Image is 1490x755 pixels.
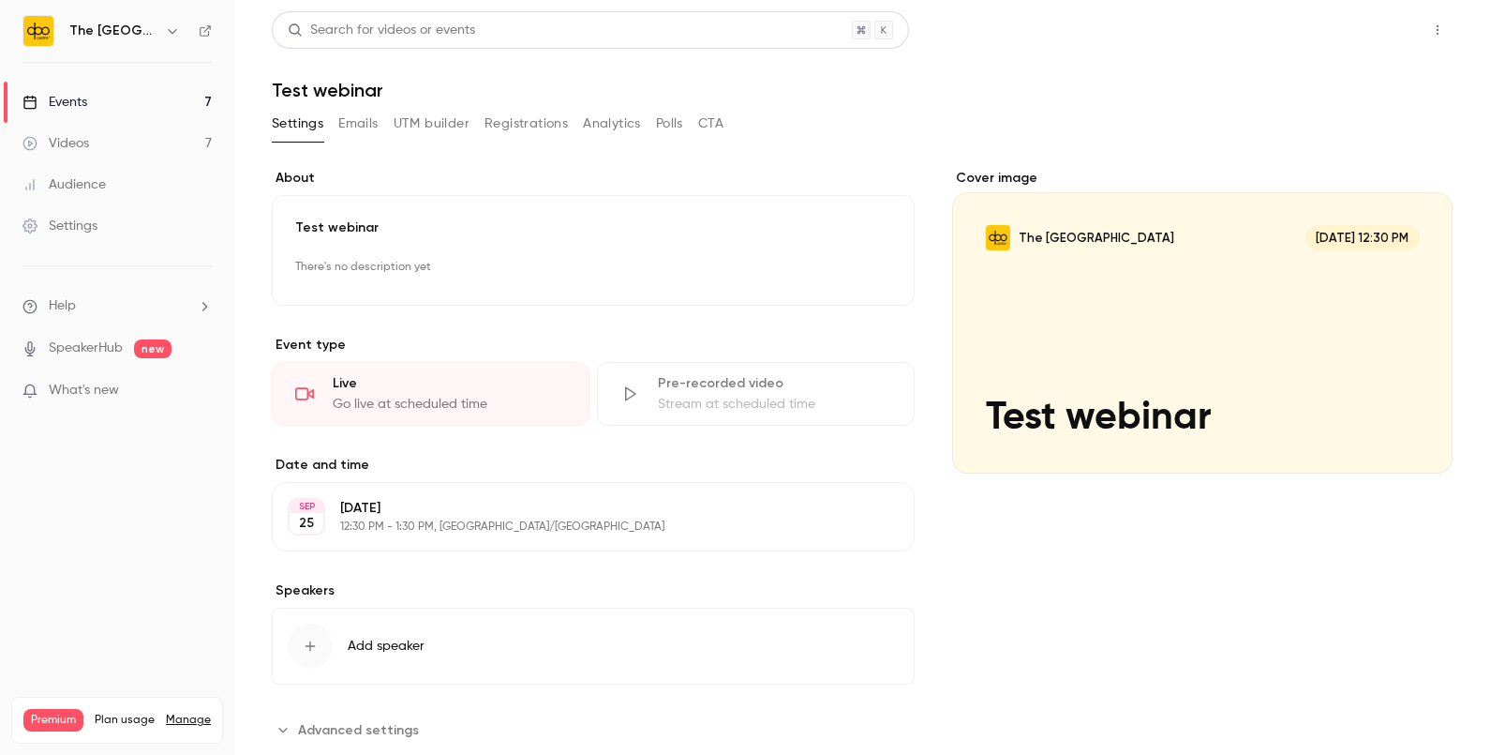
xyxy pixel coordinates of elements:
[272,581,915,600] label: Speakers
[295,219,891,237] p: Test webinar
[189,383,212,400] iframe: Noticeable Trigger
[298,720,419,740] span: Advanced settings
[333,374,566,393] div: Live
[597,362,915,426] div: Pre-recorded videoStream at scheduled time
[394,109,469,139] button: UTM builder
[288,21,475,40] div: Search for videos or events
[95,713,155,728] span: Plan usage
[698,109,723,139] button: CTA
[272,336,915,355] p: Event type
[299,514,314,533] p: 25
[484,109,568,139] button: Registrations
[49,296,76,316] span: Help
[272,608,915,685] button: Add speaker
[23,709,83,732] span: Premium
[656,109,683,139] button: Polls
[952,169,1453,188] label: Cover image
[272,109,323,139] button: Settings
[22,296,212,316] li: help-dropdown-opener
[23,16,53,46] img: The DPO Centre
[22,93,87,112] div: Events
[338,109,378,139] button: Emails
[69,22,157,40] h6: The [GEOGRAPHIC_DATA]
[952,169,1453,474] section: Cover image
[333,395,566,414] div: Go live at scheduled time
[348,637,425,656] span: Add speaker
[22,134,89,153] div: Videos
[22,175,106,194] div: Audience
[658,395,891,414] div: Stream at scheduled time
[295,252,891,282] p: There's no description yet
[272,715,430,745] button: Advanced settings
[49,339,123,358] a: SpeakerHub
[340,499,815,518] p: [DATE]
[166,713,211,728] a: Manage
[22,217,97,235] div: Settings
[658,374,891,393] div: Pre-recorded video
[134,340,171,358] span: new
[340,520,815,535] p: 12:30 PM - 1:30 PM, [GEOGRAPHIC_DATA]/[GEOGRAPHIC_DATA]
[272,169,915,188] label: About
[583,109,641,139] button: Analytics
[290,500,323,513] div: SEP
[272,456,915,475] label: Date and time
[1334,11,1408,49] button: Share
[272,362,589,426] div: LiveGo live at scheduled time
[49,381,119,400] span: What's new
[272,715,915,745] section: Advanced settings
[272,79,1453,101] h1: Test webinar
